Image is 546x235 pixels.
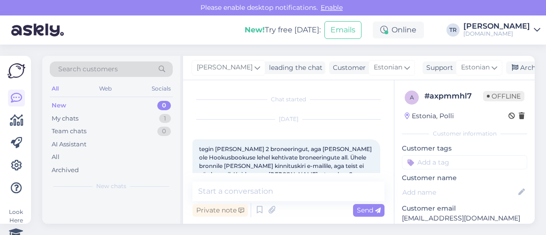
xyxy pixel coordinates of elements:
div: Web [97,83,114,95]
div: TR [446,23,460,37]
p: Customer email [402,204,527,213]
div: [DOMAIN_NAME] [463,30,530,38]
div: Estonia, Polli [405,111,454,121]
img: Askly Logo [8,63,25,78]
div: [DATE] [192,115,385,123]
div: All [50,83,61,95]
span: Enable [318,3,346,12]
span: Search customers [58,64,118,74]
div: 0 [157,127,171,136]
span: Send [357,206,381,214]
div: AI Assistant [52,140,86,149]
div: Socials [150,83,173,95]
div: Archived [52,166,79,175]
div: Chat started [192,95,385,104]
span: Offline [483,91,524,101]
input: Add name [402,187,516,197]
button: Emails [324,21,361,39]
div: Customer information [402,129,527,138]
a: [PERSON_NAME][DOMAIN_NAME] [463,23,540,38]
div: Try free [DATE]: [245,24,321,36]
span: Estonian [374,62,402,73]
span: New chats [96,182,126,190]
div: [PERSON_NAME] [463,23,530,30]
span: [PERSON_NAME] [197,62,253,73]
div: My chats [52,114,78,123]
div: All [52,152,60,162]
p: Customer name [402,173,527,183]
p: Customer tags [402,144,527,153]
div: leading the chat [265,63,323,73]
b: New! [245,25,265,34]
div: Team chats [52,127,86,136]
div: Support [423,63,453,73]
div: # axpmmhl7 [424,91,483,102]
span: a [410,94,414,101]
span: tegin [PERSON_NAME] 2 broneeringut, aga [PERSON_NAME] ole Hookusbookuse lehel kehtivate broneerin... [199,145,373,186]
input: Add a tag [402,155,527,169]
div: New [52,101,66,110]
div: Online [373,22,424,38]
span: Estonian [461,62,490,73]
p: [EMAIL_ADDRESS][DOMAIN_NAME] [402,213,527,223]
div: Private note [192,204,248,217]
div: 1 [159,114,171,123]
div: 0 [157,101,171,110]
div: Customer [329,63,366,73]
